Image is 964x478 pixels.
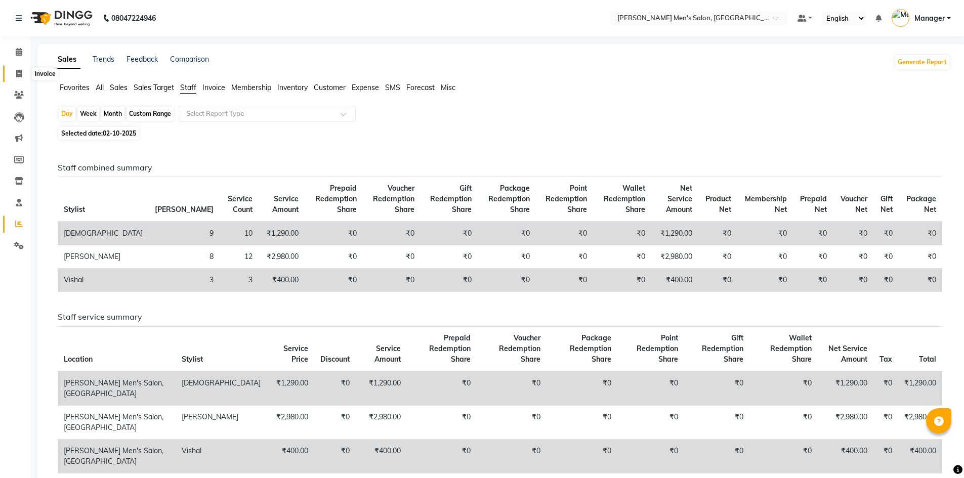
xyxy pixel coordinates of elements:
[818,405,873,439] td: ₹2,980.00
[421,245,477,269] td: ₹0
[259,269,305,292] td: ₹400.00
[593,269,651,292] td: ₹0
[314,83,346,92] span: Customer
[666,184,692,214] span: Net Service Amount
[314,405,356,439] td: ₹0
[818,371,873,406] td: ₹1,290.00
[593,245,651,269] td: ₹0
[698,269,738,292] td: ₹0
[499,333,540,364] span: Voucher Redemption Share
[478,222,536,245] td: ₹0
[26,4,95,32] img: logo
[149,222,220,245] td: 9
[477,405,547,439] td: ₹0
[919,355,936,364] span: Total
[363,222,421,245] td: ₹0
[320,355,350,364] span: Discount
[127,107,174,121] div: Custom Range
[547,405,617,439] td: ₹0
[536,222,593,245] td: ₹0
[898,405,942,439] td: ₹2,980.00
[305,245,363,269] td: ₹0
[684,405,749,439] td: ₹0
[881,194,893,214] span: Gift Net
[737,269,793,292] td: ₹0
[305,269,363,292] td: ₹0
[64,205,85,214] span: Stylist
[477,439,547,473] td: ₹0
[356,439,407,473] td: ₹400.00
[182,355,203,364] span: Stylist
[407,371,477,406] td: ₹0
[170,55,209,64] a: Comparison
[570,333,611,364] span: Package Redemption Share
[111,4,156,32] b: 08047224946
[220,269,259,292] td: 3
[478,245,536,269] td: ₹0
[180,83,196,92] span: Staff
[547,371,617,406] td: ₹0
[749,371,818,406] td: ₹0
[231,83,271,92] span: Membership
[833,245,873,269] td: ₹0
[651,245,698,269] td: ₹2,980.00
[58,222,149,245] td: [DEMOGRAPHIC_DATA]
[176,371,267,406] td: [DEMOGRAPHIC_DATA]
[93,55,114,64] a: Trends
[58,371,176,406] td: [PERSON_NAME] Men's Salon, [GEOGRAPHIC_DATA]
[228,194,253,214] span: Service Count
[873,371,898,406] td: ₹0
[267,405,314,439] td: ₹2,980.00
[749,439,818,473] td: ₹0
[593,222,651,245] td: ₹0
[604,184,645,214] span: Wallet Redemption Share
[64,355,93,364] span: Location
[59,107,75,121] div: Day
[202,83,225,92] span: Invoice
[818,439,873,473] td: ₹400.00
[737,222,793,245] td: ₹0
[873,269,899,292] td: ₹0
[879,355,892,364] span: Tax
[914,13,945,24] span: Manager
[737,245,793,269] td: ₹0
[149,245,220,269] td: 8
[103,129,136,137] span: 02-10-2025
[60,83,90,92] span: Favorites
[421,269,477,292] td: ₹0
[477,371,547,406] td: ₹0
[892,9,909,27] img: Manager
[315,184,357,214] span: Prepaid Redemption Share
[899,245,942,269] td: ₹0
[58,163,942,172] h6: Staff combined summary
[77,107,99,121] div: Week
[127,55,158,64] a: Feedback
[898,371,942,406] td: ₹1,290.00
[96,83,104,92] span: All
[283,344,308,364] span: Service Price
[617,439,684,473] td: ₹0
[134,83,174,92] span: Sales Target
[176,405,267,439] td: [PERSON_NAME]
[421,222,477,245] td: ₹0
[833,269,873,292] td: ₹0
[220,222,259,245] td: 10
[220,245,259,269] td: 12
[617,371,684,406] td: ₹0
[478,269,536,292] td: ₹0
[684,371,749,406] td: ₹0
[58,405,176,439] td: [PERSON_NAME] Men's Salon, [GEOGRAPHIC_DATA]
[441,83,455,92] span: Misc
[373,184,414,214] span: Voucher Redemption Share
[828,344,867,364] span: Net Service Amount
[272,194,299,214] span: Service Amount
[546,184,587,214] span: Point Redemption Share
[488,184,530,214] span: Package Redemption Share
[259,245,305,269] td: ₹2,980.00
[705,194,731,214] span: Product Net
[314,439,356,473] td: ₹0
[305,222,363,245] td: ₹0
[899,222,942,245] td: ₹0
[745,194,787,214] span: Membership Net
[101,107,124,121] div: Month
